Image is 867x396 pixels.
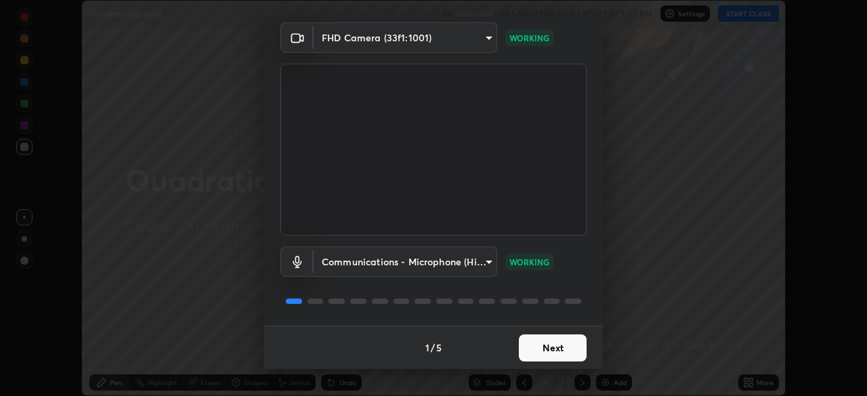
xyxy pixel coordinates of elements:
h4: / [431,340,435,355]
div: FHD Camera (33f1:1001) [314,22,497,53]
h4: 1 [425,340,429,355]
div: FHD Camera (33f1:1001) [314,246,497,277]
h4: 5 [436,340,442,355]
p: WORKING [509,256,549,268]
p: WORKING [509,32,549,44]
button: Next [519,334,587,361]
